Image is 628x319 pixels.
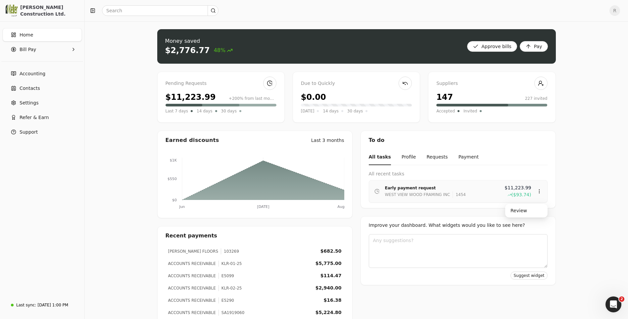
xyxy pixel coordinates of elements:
[20,46,36,53] span: Bill Pay
[214,46,233,54] span: 48%
[165,37,233,45] div: Money saved
[229,96,276,101] div: +200% from last month
[369,170,548,177] div: All recent tasks
[172,198,177,202] tspan: $0
[16,302,36,308] div: Last sync:
[3,125,82,139] button: Support
[20,32,33,38] span: Home
[315,260,342,267] div: $5,775.00
[520,41,548,52] button: Pay
[361,131,556,150] div: To do
[179,205,185,209] tspan: Jun
[102,5,218,16] input: Search
[315,309,342,316] div: $5,224.80
[20,114,49,121] span: Refer & Earn
[168,310,216,316] div: ACCOUNTS RECEIVABLE
[168,177,177,181] tspan: $550
[369,222,548,229] div: Improve your dashboard. What widgets would you like to see here?
[3,43,82,56] button: Bill Pay
[20,70,45,77] span: Accounting
[158,226,352,245] div: Recent payments
[609,5,620,16] button: R
[311,137,344,144] div: Last 3 months
[315,285,342,291] div: $2,940.00
[320,248,342,255] div: $682.50
[168,248,218,254] div: [PERSON_NAME] FLOORS
[301,91,326,103] div: $0.00
[20,85,40,92] span: Contacts
[436,108,455,114] span: Accepted
[3,299,82,311] a: Last sync:[DATE] 1:00 PM
[169,158,177,162] tspan: $1K
[3,111,82,124] button: Refer & Earn
[323,108,338,114] span: 14 days
[221,108,237,114] span: 30 days
[3,82,82,95] a: Contacts
[511,191,531,198] span: ($93.74)
[301,108,314,114] span: [DATE]
[6,5,18,17] img: 0537828a-cf49-447f-a6d3-a322c667907b.png
[20,99,38,106] span: Settings
[166,91,216,103] div: $11,223.99
[385,185,500,191] div: Early payment request
[166,80,276,87] div: Pending Requests
[301,80,412,87] div: Due to Quickly
[257,205,269,209] tspan: [DATE]
[218,273,234,279] div: E5099
[453,191,466,198] div: 1454
[323,297,341,304] div: $16.38
[320,272,342,279] div: $114.47
[3,96,82,109] a: Settings
[168,261,216,267] div: ACCOUNTS RECEIVABLE
[467,41,517,52] button: Approve bills
[337,205,344,209] tspan: Aug
[605,296,621,312] iframe: Intercom live chat
[166,108,188,114] span: Last 7 days
[525,96,548,101] div: 227 invited
[218,261,242,267] div: KLR-01-25
[507,205,546,216] div: Review
[168,273,216,279] div: ACCOUNTS RECEIVABLE
[37,302,68,308] div: [DATE] 1:00 PM
[505,184,531,191] span: $11,223.99
[166,136,219,144] div: Earned discounts
[463,108,477,114] span: Invited
[218,285,242,291] div: KLR-02-25
[426,150,448,165] button: Requests
[619,296,624,302] span: 2
[347,108,363,114] span: 30 days
[218,310,245,316] div: SA1919060
[3,28,82,41] a: Home
[459,150,479,165] button: Payment
[436,91,453,103] div: 147
[197,108,212,114] span: 14 days
[3,67,82,80] a: Accounting
[402,150,416,165] button: Profile
[510,272,547,280] button: Suggest widget
[168,285,216,291] div: ACCOUNTS RECEIVABLE
[436,80,547,87] div: Suppliers
[20,4,79,17] div: [PERSON_NAME] Construction Ltd.
[165,45,210,56] div: $2,776.77
[221,248,239,254] div: 103269
[369,150,391,165] button: All tasks
[218,297,234,303] div: E5290
[385,191,450,198] div: WEST VIEW WOOD FRAMING INC
[168,297,216,303] div: ACCOUNTS RECEIVABLE
[20,129,38,136] span: Support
